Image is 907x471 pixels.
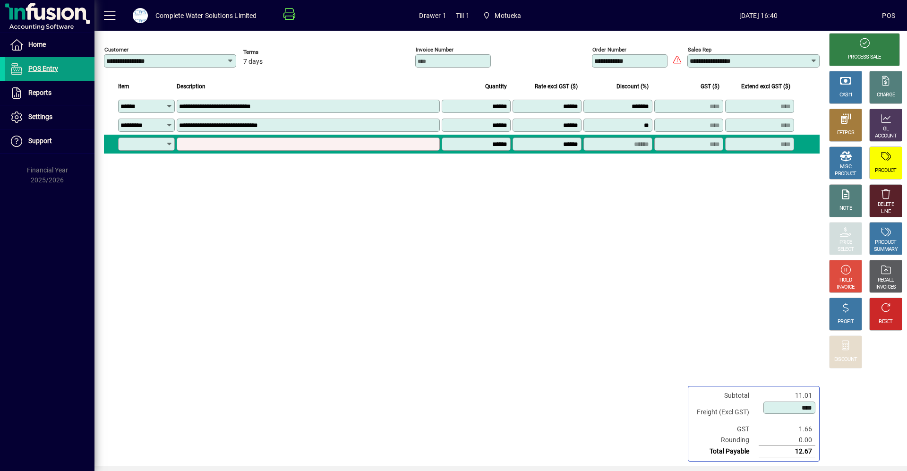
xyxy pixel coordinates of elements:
[592,46,626,53] mat-label: Order number
[883,126,889,133] div: GL
[741,81,790,92] span: Extend excl GST ($)
[838,318,854,325] div: PROFIT
[882,8,895,23] div: POS
[848,54,881,61] div: PROCESS SALE
[28,113,52,120] span: Settings
[840,163,851,171] div: MISC
[177,81,205,92] span: Description
[837,284,854,291] div: INVOICE
[692,390,759,401] td: Subtotal
[535,81,578,92] span: Rate excl GST ($)
[479,7,525,24] span: Motueka
[839,92,852,99] div: CASH
[243,49,300,55] span: Terms
[5,129,94,153] a: Support
[692,435,759,446] td: Rounding
[456,8,470,23] span: Till 1
[118,81,129,92] span: Item
[692,424,759,435] td: GST
[155,8,257,23] div: Complete Water Solutions Limited
[839,277,852,284] div: HOLD
[839,205,852,212] div: NOTE
[878,277,894,284] div: RECALL
[759,446,815,457] td: 12.67
[875,133,897,140] div: ACCOUNT
[879,318,893,325] div: RESET
[616,81,649,92] span: Discount (%)
[5,33,94,57] a: Home
[877,92,895,99] div: CHARGE
[875,284,896,291] div: INVOICES
[837,129,855,137] div: EFTPOS
[875,167,896,174] div: PRODUCT
[759,424,815,435] td: 1.66
[634,8,882,23] span: [DATE] 16:40
[28,137,52,145] span: Support
[688,46,711,53] mat-label: Sales rep
[28,41,46,48] span: Home
[838,246,854,253] div: SELECT
[104,46,128,53] mat-label: Customer
[835,171,856,178] div: PRODUCT
[692,446,759,457] td: Total Payable
[419,8,446,23] span: Drawer 1
[416,46,453,53] mat-label: Invoice number
[692,401,759,424] td: Freight (Excl GST)
[759,390,815,401] td: 11.01
[701,81,719,92] span: GST ($)
[878,201,894,208] div: DELETE
[28,65,58,72] span: POS Entry
[5,105,94,129] a: Settings
[5,81,94,105] a: Reports
[759,435,815,446] td: 0.00
[875,239,896,246] div: PRODUCT
[495,8,521,23] span: Motueka
[881,208,890,215] div: LINE
[243,58,263,66] span: 7 days
[485,81,507,92] span: Quantity
[28,89,51,96] span: Reports
[125,7,155,24] button: Profile
[874,246,898,253] div: SUMMARY
[839,239,852,246] div: PRICE
[834,356,857,363] div: DISCOUNT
